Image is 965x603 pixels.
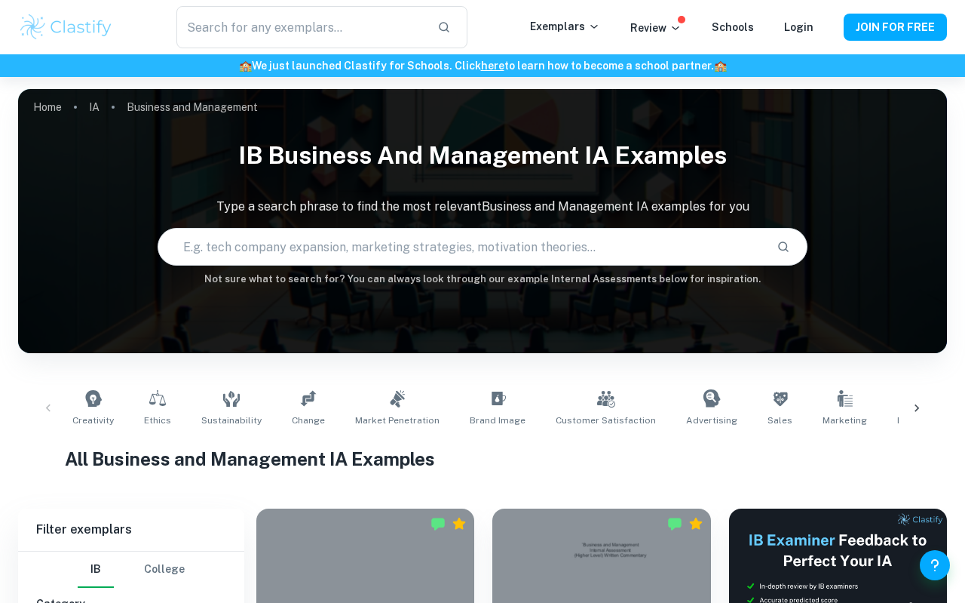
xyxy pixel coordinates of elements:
[556,414,656,427] span: Customer Satisfaction
[920,550,950,580] button: Help and Feedback
[18,272,947,287] h6: Not sure what to search for? You can always look through our example Internal Assessments below f...
[714,60,727,72] span: 🏫
[823,414,867,427] span: Marketing
[844,14,947,41] button: JOIN FOR FREE
[33,97,62,118] a: Home
[201,414,262,427] span: Sustainability
[239,60,252,72] span: 🏫
[470,414,525,427] span: Brand Image
[18,509,244,551] h6: Filter exemplars
[18,198,947,216] p: Type a search phrase to find the most relevant Business and Management IA examples for you
[176,6,425,48] input: Search for any exemplars...
[144,414,171,427] span: Ethics
[3,57,962,74] h6: We just launched Clastify for Schools. Click to learn how to become a school partner.
[667,516,682,531] img: Marked
[127,99,258,115] p: Business and Management
[688,516,703,531] div: Premium
[767,414,792,427] span: Sales
[897,414,954,427] span: E-commerce
[292,414,325,427] span: Change
[686,414,737,427] span: Advertising
[78,552,185,588] div: Filter type choice
[89,97,100,118] a: IA
[18,131,947,180] h1: IB Business and Management IA examples
[630,20,682,36] p: Review
[355,414,440,427] span: Market Penetration
[530,18,600,35] p: Exemplars
[72,414,114,427] span: Creativity
[158,226,764,268] input: E.g. tech company expansion, marketing strategies, motivation theories...
[18,12,114,42] img: Clastify logo
[452,516,467,531] div: Premium
[481,60,504,72] a: here
[784,21,813,33] a: Login
[144,552,185,588] button: College
[78,552,114,588] button: IB
[65,445,901,472] h1: All Business and Management IA Examples
[770,234,796,260] button: Search
[430,516,446,531] img: Marked
[712,21,754,33] a: Schools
